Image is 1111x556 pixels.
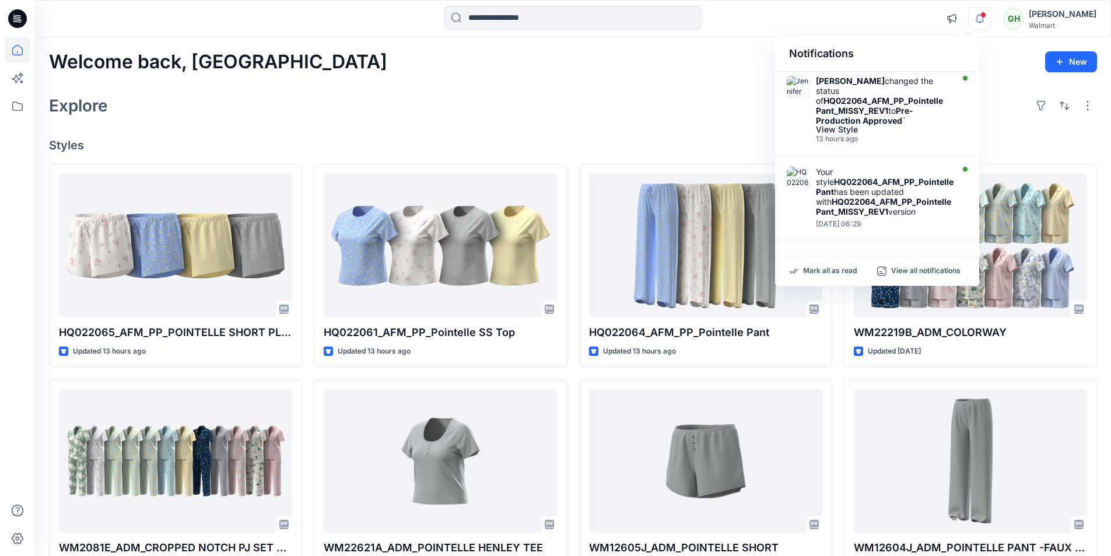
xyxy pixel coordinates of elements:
p: Mark all as read [803,266,857,277]
button: New [1045,51,1097,72]
strong: Pre-Production Approved [816,106,913,125]
a: HQ022064_AFM_PP_Pointelle Pant [589,174,822,318]
p: Updated 13 hours ago [73,345,146,358]
p: WM12604J_ADM_POINTELLE PANT -FAUX FLY & BUTTONS + PICOT [854,540,1087,556]
div: Thursday, August 21, 2025 18:25 [816,135,950,143]
strong: HQ022064_AFM_PP_Pointelle Pant_MISSY_REV1 [816,96,943,116]
div: GH [1003,8,1024,29]
a: WM2081E_ADM_CROPPED NOTCH PJ SET w/ STRAIGHT HEM TOP_COLORWAY [59,389,292,533]
strong: [PERSON_NAME] [816,76,885,86]
a: HQ022065_AFM_PP_POINTELLE SHORT PLUS [59,174,292,318]
p: HQ022061_AFM_PP_Pointelle SS Top [324,324,557,341]
p: WM22621A_ADM_POINTELLE HENLEY TEE [324,540,557,556]
a: WM22621A_ADM_POINTELLE HENLEY TEE [324,389,557,533]
div: View Style [816,125,950,134]
img: HQ022064_AFM_PP_Pointelle Pant_MISSY_REV1 [787,167,810,190]
a: WM12605J_ADM_POINTELLE SHORT [589,389,822,533]
a: WM12604J_ADM_POINTELLE PANT -FAUX FLY & BUTTONS + PICOT [854,389,1087,533]
p: HQ022064_AFM_PP_Pointelle Pant [589,324,822,341]
p: Updated 13 hours ago [603,345,676,358]
img: Jennifer Yerkes [787,76,810,99]
p: View all notifications [891,266,961,277]
p: WM22219B_ADM_COLORWAY [854,324,1087,341]
h2: Welcome back, [GEOGRAPHIC_DATA] [49,51,387,73]
div: changed the status of to ` [816,76,950,125]
div: [PERSON_NAME] [1029,7,1096,21]
p: WM2081E_ADM_CROPPED NOTCH PJ SET w/ STRAIGHT HEM TOP_COLORWAY [59,540,292,556]
a: HQ022061_AFM_PP_Pointelle SS Top [324,174,557,318]
strong: HQ022064_AFM_PP_Pointelle Pant_MISSY_REV1 [816,197,951,216]
strong: HQ022064_AFM_PP_Pointelle Pant [816,177,954,197]
div: Walmart [1029,21,1096,30]
h2: Explore [49,96,108,115]
p: Updated [DATE] [868,345,921,358]
h4: Styles [49,138,1097,152]
div: Your style has been updated with version [816,167,954,216]
p: WM12605J_ADM_POINTELLE SHORT [589,540,822,556]
p: Updated 13 hours ago [338,345,411,358]
div: Notifications [775,36,979,72]
div: Wednesday, August 20, 2025 06:29 [816,220,954,228]
p: HQ022065_AFM_PP_POINTELLE SHORT PLUS [59,324,292,341]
